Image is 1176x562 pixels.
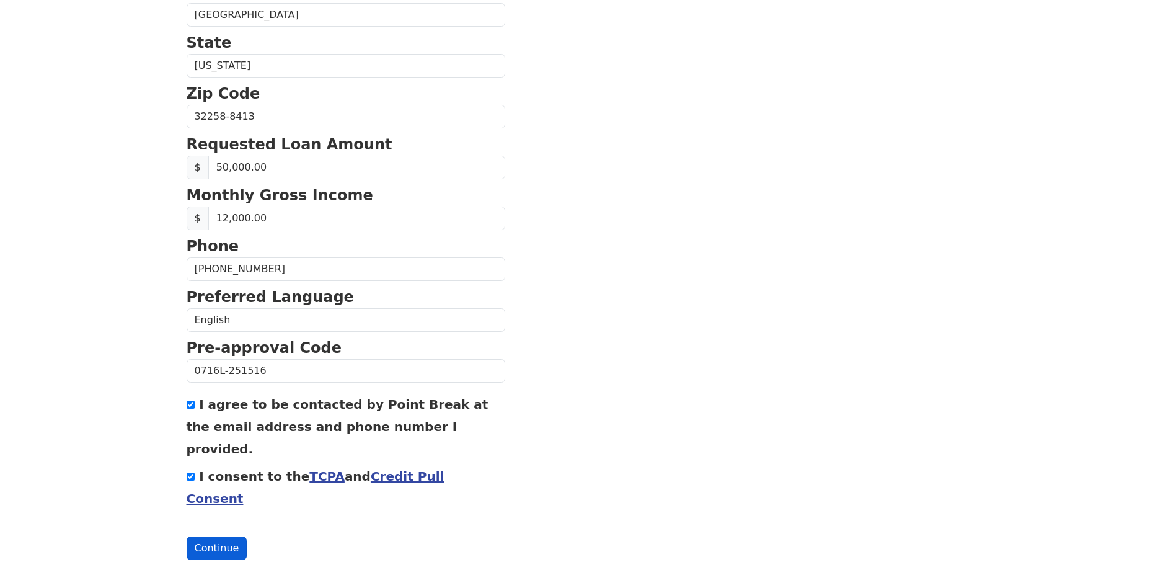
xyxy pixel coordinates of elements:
[187,184,505,207] p: Monthly Gross Income
[187,156,209,179] span: $
[187,34,232,51] strong: State
[187,469,444,506] label: I consent to the and
[187,397,489,457] label: I agree to be contacted by Point Break at the email address and phone number I provided.
[187,136,392,153] strong: Requested Loan Amount
[208,156,505,179] input: Requested Loan Amount
[187,359,505,383] input: Pre-approval Code
[187,3,505,27] input: City
[208,207,505,230] input: Monthly Gross Income
[187,85,260,102] strong: Zip Code
[187,238,239,255] strong: Phone
[187,537,247,560] button: Continue
[187,257,505,281] input: Phone
[309,469,345,484] a: TCPA
[187,288,354,306] strong: Preferred Language
[187,207,209,230] span: $
[187,105,505,128] input: Zip Code
[187,339,342,357] strong: Pre-approval Code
